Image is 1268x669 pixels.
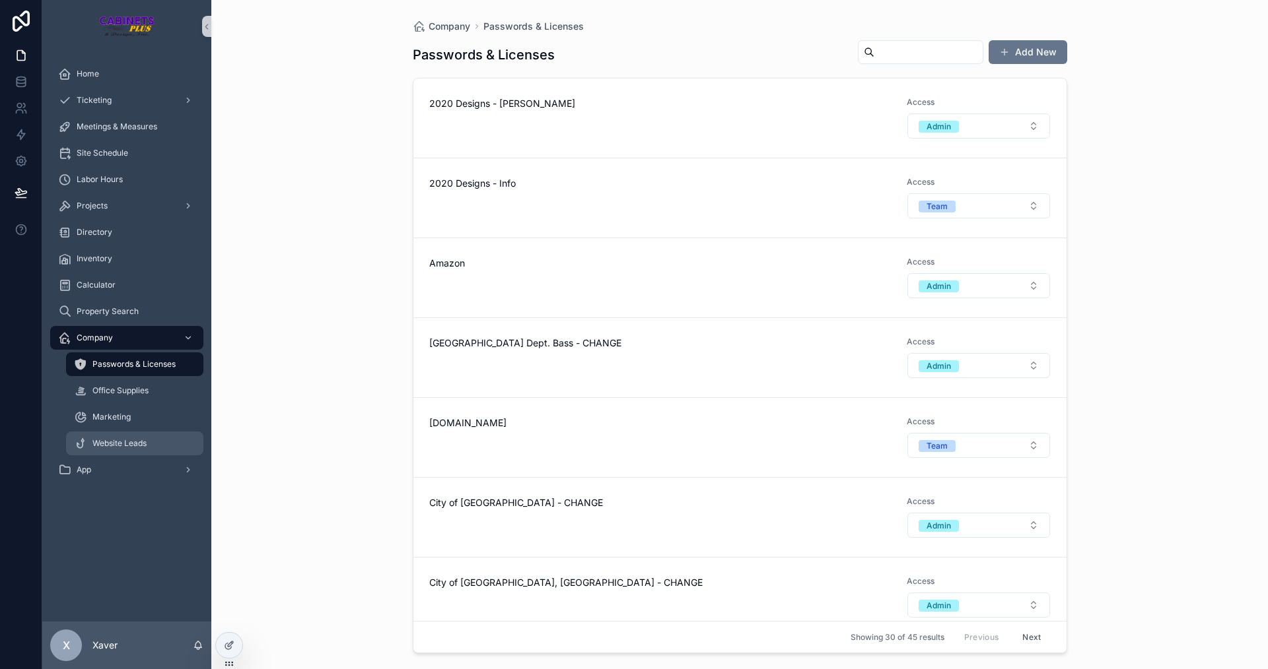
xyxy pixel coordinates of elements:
span: Calculator [77,280,116,290]
a: Calculator [50,273,203,297]
div: scrollable content [42,53,211,499]
a: Office Supplies [66,379,203,402]
a: Company [50,326,203,350]
a: Ticketing [50,88,203,112]
span: Labor Hours [77,174,123,185]
span: 2020 Designs - Info [429,177,892,190]
button: Add New [989,40,1067,64]
a: Passwords & Licenses [66,352,203,376]
span: Marketing [92,412,131,422]
span: Access [907,496,1050,507]
span: Access [907,177,1050,187]
a: Marketing [66,405,203,429]
a: City of [GEOGRAPHIC_DATA], [GEOGRAPHIC_DATA] - CHANGEAccessSelect Button [413,557,1067,637]
a: App [50,458,203,482]
div: Admin [927,520,951,532]
span: City of [GEOGRAPHIC_DATA] - CHANGE [429,496,892,509]
div: Admin [927,600,951,612]
a: City of [GEOGRAPHIC_DATA] - CHANGEAccessSelect Button [413,477,1067,557]
a: Website Leads [66,431,203,455]
div: Team [927,201,948,212]
span: Access [907,97,1050,108]
span: Meetings & Measures [77,121,157,132]
a: [GEOGRAPHIC_DATA] Dept. Bass - CHANGEAccessSelect Button [413,317,1067,397]
a: Passwords & Licenses [483,20,584,33]
a: Projects [50,194,203,218]
span: Website Leads [92,438,147,449]
span: City of [GEOGRAPHIC_DATA], [GEOGRAPHIC_DATA] - CHANGE [429,576,892,589]
span: Company [429,20,470,33]
span: Access [907,257,1050,267]
span: Company [77,333,113,343]
div: Admin [927,121,951,133]
span: Projects [77,201,108,211]
a: 2020 Designs - InfoAccessSelect Button [413,158,1067,238]
div: Admin [927,280,951,292]
a: [DOMAIN_NAME]AccessSelect Button [413,397,1067,477]
a: Meetings & Measures [50,115,203,139]
span: Ticketing [77,95,112,106]
span: Site Schedule [77,148,128,158]
button: Select Button [907,592,1049,618]
p: Xaver [92,639,118,652]
h1: Passwords & Licenses [413,46,555,64]
a: Company [413,20,470,33]
a: AmazonAccessSelect Button [413,238,1067,317]
a: Property Search [50,300,203,323]
button: Select Button [907,113,1049,139]
div: Admin [927,360,951,372]
span: Directory [77,227,112,238]
button: Select Button [907,513,1049,538]
span: 2020 Designs - [PERSON_NAME] [429,97,892,110]
img: App logo [99,16,155,37]
div: Team [927,440,948,452]
span: Office Supplies [92,385,149,396]
button: Select Button [907,433,1049,458]
button: Select Button [907,273,1049,298]
span: Access [907,336,1050,347]
button: Select Button [907,193,1049,218]
a: Site Schedule [50,141,203,165]
span: App [77,464,91,475]
span: Passwords & Licenses [92,359,176,369]
span: [DOMAIN_NAME] [429,416,892,430]
span: Showing 30 of 45 results [851,632,944,643]
button: Select Button [907,353,1049,378]
span: Home [77,69,99,79]
a: Labor Hours [50,168,203,191]
span: X [63,637,70,653]
button: Next [1013,627,1050,647]
span: Amazon [429,257,892,270]
a: 2020 Designs - [PERSON_NAME]AccessSelect Button [413,79,1067,158]
span: [GEOGRAPHIC_DATA] Dept. Bass - CHANGE [429,336,892,350]
a: Inventory [50,247,203,271]
a: Directory [50,220,203,244]
span: Inventory [77,253,112,264]
a: Home [50,62,203,86]
span: Access [907,576,1050,587]
span: Property Search [77,306,139,317]
span: Access [907,416,1050,427]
